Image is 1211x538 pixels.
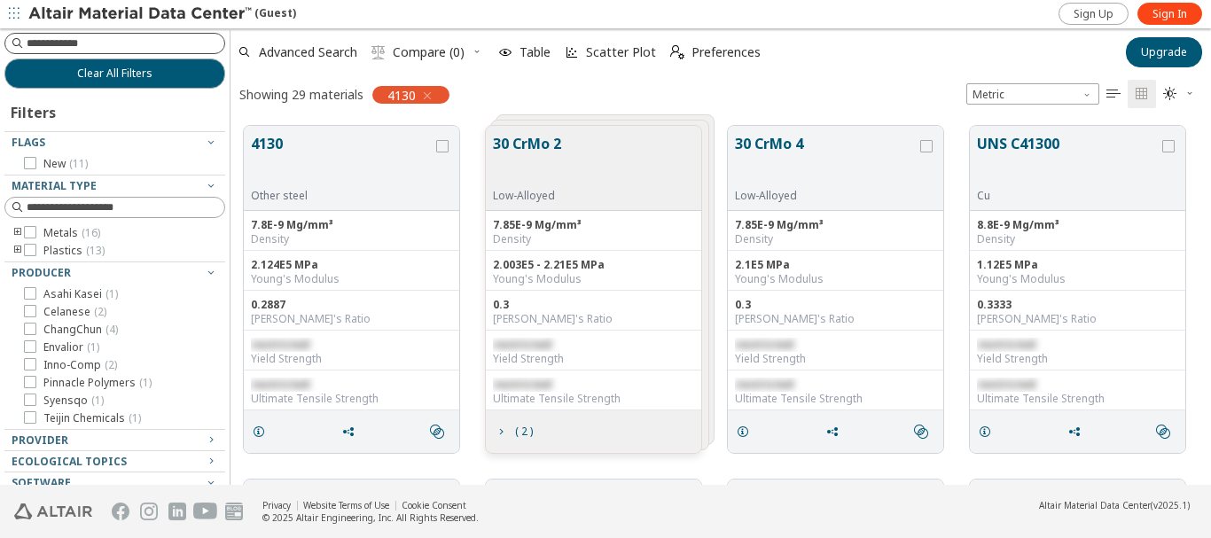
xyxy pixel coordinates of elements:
div: Yield Strength [493,352,694,366]
div: 2.1E5 MPa [735,258,936,272]
div: [PERSON_NAME]'s Ratio [493,312,694,326]
span: ( 1 ) [129,410,141,425]
div: Young's Modulus [977,272,1178,286]
i: toogle group [12,244,24,258]
span: Plastics [43,244,105,258]
span: Scatter Plot [586,46,656,58]
span: ( 1 ) [105,286,118,301]
button: Details [970,414,1007,449]
div: 7.85E-9 Mg/mm³ [493,218,694,232]
button: Similar search [422,414,459,449]
div: Density [251,232,452,246]
span: Software [12,475,71,490]
span: Provider [12,433,68,448]
span: restricted [735,377,793,392]
a: Website Terms of Use [303,499,389,511]
button: Details [728,414,765,449]
span: Asahi Kasei [43,287,118,301]
div: Density [977,232,1178,246]
div: Young's Modulus [493,272,694,286]
div: Filters [4,89,65,131]
span: ( 1 ) [139,375,152,390]
div: [PERSON_NAME]'s Ratio [251,312,452,326]
button: Similar search [1148,414,1185,449]
span: ( 1 ) [91,393,104,408]
i:  [1156,425,1170,439]
span: ( 16 ) [82,225,100,240]
span: Advanced Search [259,46,357,58]
div: Low-Alloyed [735,189,917,203]
button: Provider [4,430,225,451]
button: Producer [4,262,225,284]
span: restricted [977,337,1035,352]
div: 7.8E-9 Mg/mm³ [251,218,452,232]
span: Table [520,46,551,58]
i:  [1163,87,1177,101]
div: © 2025 Altair Engineering, Inc. All Rights Reserved. [262,511,479,524]
div: Density [493,232,694,246]
button: Share [817,414,855,449]
a: Sign In [1137,3,1202,25]
i:  [371,45,386,59]
a: Cookie Consent [402,499,466,511]
button: Table View [1099,80,1128,108]
button: UNS C41300 [977,133,1159,189]
div: 0.3 [735,298,936,312]
span: ( 11 ) [69,156,88,171]
span: Material Type [12,178,97,193]
span: restricted [251,377,309,392]
div: Density [735,232,936,246]
span: Metals [43,226,100,240]
button: Upgrade [1126,37,1202,67]
div: Ultimate Tensile Strength [493,392,694,406]
i:  [430,425,444,439]
span: restricted [735,337,793,352]
div: [PERSON_NAME]'s Ratio [735,312,936,326]
i:  [1106,87,1121,101]
a: Privacy [262,499,291,511]
div: grid [230,113,1211,485]
span: Sign Up [1074,7,1113,21]
span: Syensqo [43,394,104,408]
div: Ultimate Tensile Strength [735,392,936,406]
span: ( 1 ) [87,339,99,355]
button: 30 CrMo 2 [493,133,561,189]
div: 2.003E5 - 2.21E5 MPa [493,258,694,272]
span: Altair Material Data Center [1039,499,1151,511]
button: Flags [4,132,225,153]
div: 0.3 [493,298,694,312]
div: (v2025.1) [1039,499,1190,511]
img: Altair Material Data Center [28,5,254,23]
div: [PERSON_NAME]'s Ratio [977,312,1178,326]
span: Clear All Filters [77,66,152,81]
div: Cu [977,189,1159,203]
span: ( 2 ) [94,304,106,319]
div: Yield Strength [251,352,452,366]
div: Young's Modulus [251,272,452,286]
span: restricted [977,377,1035,392]
span: New [43,157,88,171]
div: (Guest) [28,5,296,23]
button: Ecological Topics [4,451,225,472]
button: Theme [1156,80,1202,108]
div: 7.85E-9 Mg/mm³ [735,218,936,232]
span: Metric [966,83,1099,105]
div: Yield Strength [977,352,1178,366]
button: Clear All Filters [4,58,225,89]
span: ( 4 ) [105,322,118,337]
button: ( 2 ) [486,414,541,449]
button: 4130 [251,133,433,189]
span: restricted [493,377,551,392]
button: Share [333,414,371,449]
div: Low-Alloyed [493,189,561,203]
span: Upgrade [1141,45,1187,59]
a: Sign Up [1059,3,1129,25]
button: Details [244,414,281,449]
button: Similar search [906,414,943,449]
i: toogle group [12,226,24,240]
div: 8.8E-9 Mg/mm³ [977,218,1178,232]
div: Ultimate Tensile Strength [977,392,1178,406]
span: Celanese [43,305,106,319]
span: Flags [12,135,45,150]
div: Showing 29 materials [239,86,363,103]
